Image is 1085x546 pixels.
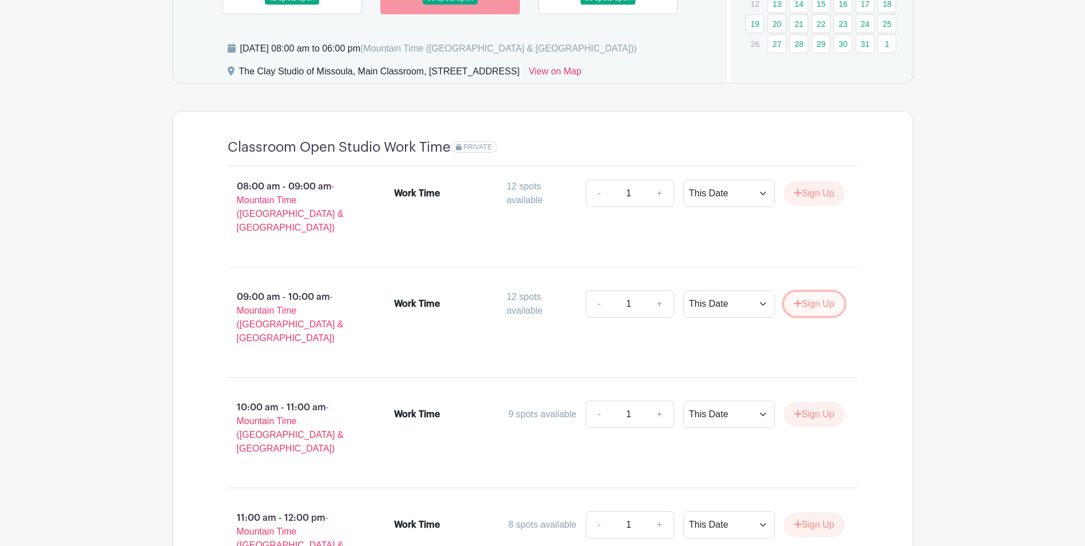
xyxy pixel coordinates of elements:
span: PRIVATE [463,143,492,151]
a: 29 [812,34,830,53]
div: 8 spots available [508,518,577,532]
button: Sign Up [784,181,844,205]
div: Work Time [394,407,440,421]
a: + [645,290,674,318]
div: The Clay Studio of Missoula, Main Classroom, [STREET_ADDRESS] [239,65,520,83]
p: 26 [745,35,764,53]
a: 24 [856,14,875,33]
a: - [586,511,612,539]
div: Work Time [394,518,440,532]
a: + [645,401,674,428]
div: Work Time [394,187,440,200]
a: 20 [768,14,786,33]
a: 19 [745,14,764,33]
a: - [586,180,612,207]
a: 1 [877,34,896,53]
a: View on Map [528,65,581,83]
p: 10:00 am - 11:00 am [209,396,376,460]
div: [DATE] 08:00 am to 06:00 pm [240,42,637,56]
a: 31 [856,34,875,53]
a: + [645,180,674,207]
p: 09:00 am - 10:00 am [209,286,376,350]
button: Sign Up [784,513,844,537]
button: Sign Up [784,402,844,426]
p: 08:00 am - 09:00 am [209,175,376,239]
div: Work Time [394,297,440,311]
a: 28 [789,34,808,53]
span: (Mountain Time ([GEOGRAPHIC_DATA] & [GEOGRAPHIC_DATA])) [360,43,637,53]
a: 25 [877,14,896,33]
h4: Classroom Open Studio Work Time [228,139,451,156]
a: 22 [812,14,830,33]
div: 12 spots available [507,290,577,318]
a: 27 [768,34,786,53]
a: + [645,511,674,539]
a: 23 [833,14,852,33]
div: 9 spots available [508,407,577,421]
a: - [586,290,612,318]
button: Sign Up [784,292,844,316]
a: 30 [833,34,852,53]
a: - [586,401,612,428]
div: 12 spots available [507,180,577,207]
a: 21 [789,14,808,33]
